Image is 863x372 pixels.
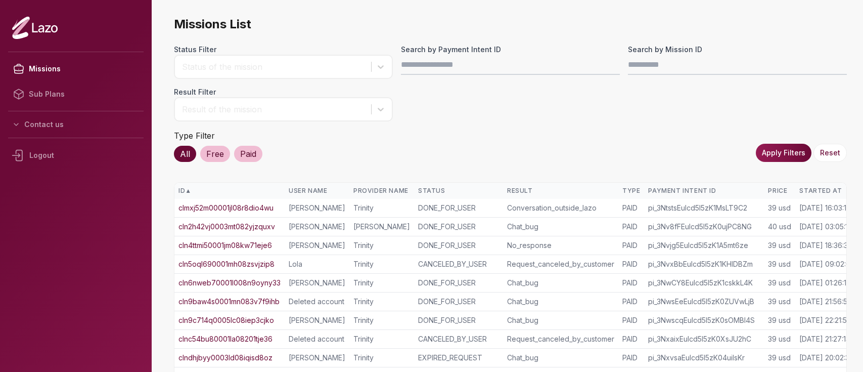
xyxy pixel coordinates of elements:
[289,222,345,232] div: [PERSON_NAME]
[507,297,614,307] div: Chat_bug
[507,222,614,232] div: Chat_bug
[289,297,345,307] div: Deleted account
[648,240,760,251] div: pi_3Nvjg5Eulcd5I5zK1A5mt6ze
[648,278,760,288] div: pi_3NwCY8Eulcd5I5zK1cskkL4K
[813,144,847,162] button: Reset
[768,187,791,195] div: Price
[648,334,760,344] div: pi_3NxaixEulcd5I5zK0XsJU2hC
[799,240,852,251] div: [DATE] 18:36:35
[648,297,760,307] div: pi_3NwsEeEulcd5I5zK0ZUVwLjB
[178,259,275,269] a: cln5oql690001mh08zsvjzip8
[174,16,847,32] span: Missions List
[799,334,850,344] div: [DATE] 21:27:13
[353,353,410,363] div: Trinity
[622,240,640,251] div: PAID
[401,45,620,55] label: Search by Payment Intent ID
[8,115,144,134] button: Contact us
[799,222,852,232] div: [DATE] 03:05:15
[799,187,854,195] div: Started At
[353,297,410,307] div: Trinity
[768,240,791,251] div: 39 usd
[289,187,345,195] div: User Name
[648,259,760,269] div: pi_3NvxBbEulcd5I5zK1KHIDBZm
[182,61,366,73] div: Status of the mission
[648,353,760,363] div: pi_3NxvsaEulcd5I5zK04uiIsKr
[622,353,640,363] div: PAID
[353,334,410,344] div: Trinity
[200,146,230,162] div: Free
[768,297,791,307] div: 39 usd
[507,353,614,363] div: Chat_bug
[648,187,760,195] div: Payment Intent ID
[8,81,144,107] a: Sub Plans
[622,259,640,269] div: PAID
[178,334,272,344] a: clnc54bu80001la08201tje36
[185,187,191,195] span: ▲
[418,259,499,269] div: CANCELED_BY_USER
[507,259,614,269] div: Request_canceled_by_customer
[622,315,640,325] div: PAID
[648,315,760,325] div: pi_3NwscqEulcd5I5zK0sOMBI4S
[289,315,345,325] div: [PERSON_NAME]
[507,334,614,344] div: Request_canceled_by_customer
[799,315,851,325] div: [DATE] 22:21:58
[507,240,614,251] div: No_response
[622,203,640,213] div: PAID
[507,278,614,288] div: Chat_bug
[234,146,262,162] div: Paid
[353,259,410,269] div: Trinity
[418,297,499,307] div: DONE_FOR_USER
[648,222,760,232] div: pi_3Nv8fFEulcd5I5zK0ujPC8NG
[418,334,499,344] div: CANCELED_BY_USER
[353,278,410,288] div: Trinity
[178,187,281,195] div: ID
[418,240,499,251] div: DONE_FOR_USER
[622,278,640,288] div: PAID
[418,353,499,363] div: EXPIRED_REQUEST
[353,187,410,195] div: Provider Name
[178,315,274,325] a: cln9c714q0005lc08iep3cjko
[622,187,640,195] div: Type
[622,334,640,344] div: PAID
[799,203,851,213] div: [DATE] 16:03:10
[178,240,272,251] a: cln4ttmi50001jm08kw71eje6
[353,203,410,213] div: Trinity
[418,278,499,288] div: DONE_FOR_USER
[178,297,280,307] a: cln9baw4s0001mn083v7f9ihb
[799,259,853,269] div: [DATE] 09:02:01
[289,240,345,251] div: [PERSON_NAME]
[622,222,640,232] div: PAID
[622,297,640,307] div: PAID
[418,187,499,195] div: Status
[174,131,215,141] label: Type Filter
[768,278,791,288] div: 39 usd
[768,259,791,269] div: 39 usd
[174,146,196,162] div: All
[353,315,410,325] div: Trinity
[507,315,614,325] div: Chat_bug
[799,353,853,363] div: [DATE] 20:02:35
[768,353,791,363] div: 39 usd
[418,315,499,325] div: DONE_FOR_USER
[289,259,345,269] div: Lola
[768,203,791,213] div: 39 usd
[289,334,345,344] div: Deleted account
[8,56,144,81] a: Missions
[648,203,760,213] div: pi_3NtstsEulcd5I5zK1MsLT9C2
[178,278,281,288] a: cln6nweb70001l008n9oyny33
[756,144,811,162] button: Apply Filters
[768,334,791,344] div: 39 usd
[289,203,345,213] div: [PERSON_NAME]
[178,353,272,363] a: clndhjbyy0003ld08iqisd8oz
[418,203,499,213] div: DONE_FOR_USER
[768,222,791,232] div: 40 usd
[289,278,345,288] div: [PERSON_NAME]
[507,187,614,195] div: Result
[174,45,393,55] label: Status Filter
[628,45,847,55] label: Search by Mission ID
[174,87,393,97] label: Result Filter
[353,222,410,232] div: [PERSON_NAME]
[768,315,791,325] div: 39 usd
[178,203,274,213] a: clmxj52m00001jl08r8dio4wu
[353,240,410,251] div: Trinity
